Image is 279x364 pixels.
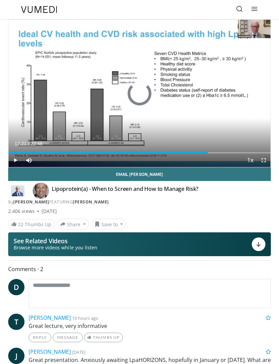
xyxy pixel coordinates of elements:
div: [DATE] [42,208,57,215]
a: J [8,348,24,364]
a: [PERSON_NAME] [13,199,49,205]
a: Reply [29,333,51,342]
span: 2,406 views [8,208,35,215]
span: / [28,141,29,146]
button: Playback Rate [243,153,257,167]
p: See Related Videos [14,237,97,244]
h4: Lipoprotein(a) - When to Screen and How to Manage Risk? [52,185,198,196]
div: By FEATURING [8,199,271,205]
a: Email [PERSON_NAME] [8,167,271,181]
a: D [8,279,24,295]
span: Browse more videos while you listen [14,244,97,251]
a: Thumbs Up [84,333,122,342]
a: 22 Thumbs Up [8,219,54,230]
a: [PERSON_NAME] [73,199,109,205]
p: Great lecture, very informative [29,322,271,330]
a: [PERSON_NAME] [29,314,71,321]
a: Message [53,333,83,342]
button: Mute [22,153,36,167]
button: Share [57,219,89,230]
button: Save to [92,219,126,230]
img: VuMedi Logo [21,6,57,13]
a: [PERSON_NAME] [29,348,71,355]
span: Comments 2 [8,265,271,274]
button: See Related Videos Browse more videos while you listen [8,232,271,256]
span: 17:21 [15,141,27,146]
small: 10 hours ago [72,315,98,321]
img: Avatar [33,183,49,199]
span: 22 [18,221,23,228]
button: Play [9,153,22,167]
span: 22:48 [31,141,43,146]
a: T [8,314,24,330]
img: Dr. Robert S. Rosenson [8,185,27,196]
button: Fullscreen [257,153,270,167]
video-js: Video Player [9,20,270,167]
div: Progress Bar [9,152,270,153]
small: [DATE] [72,349,85,355]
